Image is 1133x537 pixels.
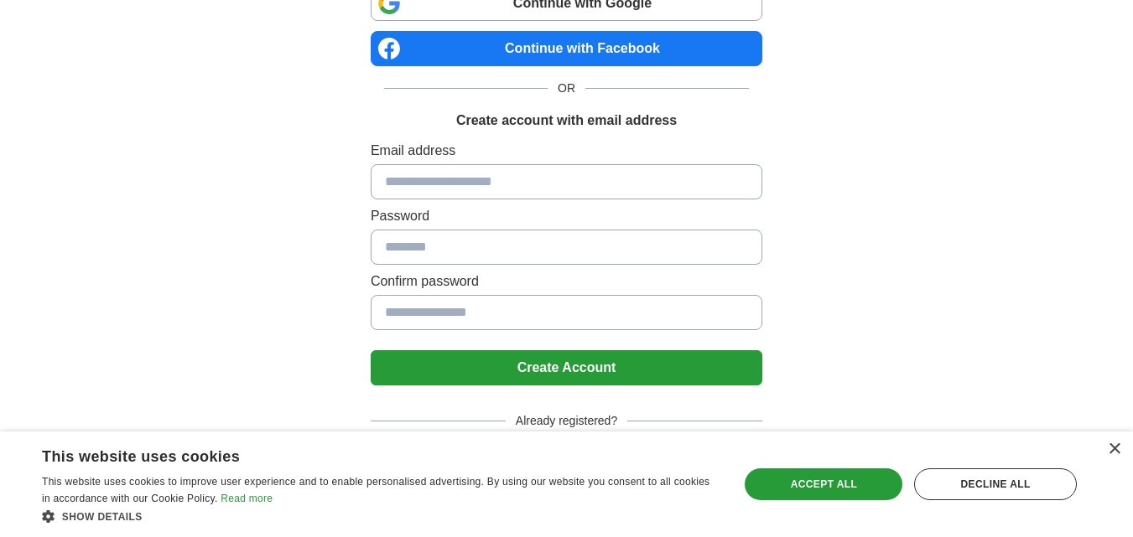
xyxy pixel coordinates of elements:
label: Email address [371,141,762,161]
div: Close [1108,443,1120,456]
a: Read more, opens a new window [221,493,273,504]
span: This website uses cookies to improve user experience and to enable personalised advertising. By u... [42,476,709,504]
span: Show details [62,511,143,523]
h1: Create account with email address [456,111,677,131]
button: Create Account [371,350,762,385]
div: This website uses cookies [42,441,677,467]
span: OR [548,80,585,97]
label: Confirm password [371,271,762,292]
div: Accept all [745,468,902,500]
span: Already registered? [506,412,627,430]
div: Show details [42,508,719,524]
label: Password [371,206,762,226]
div: Decline all [914,468,1077,500]
a: Continue with Facebook [371,31,762,66]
